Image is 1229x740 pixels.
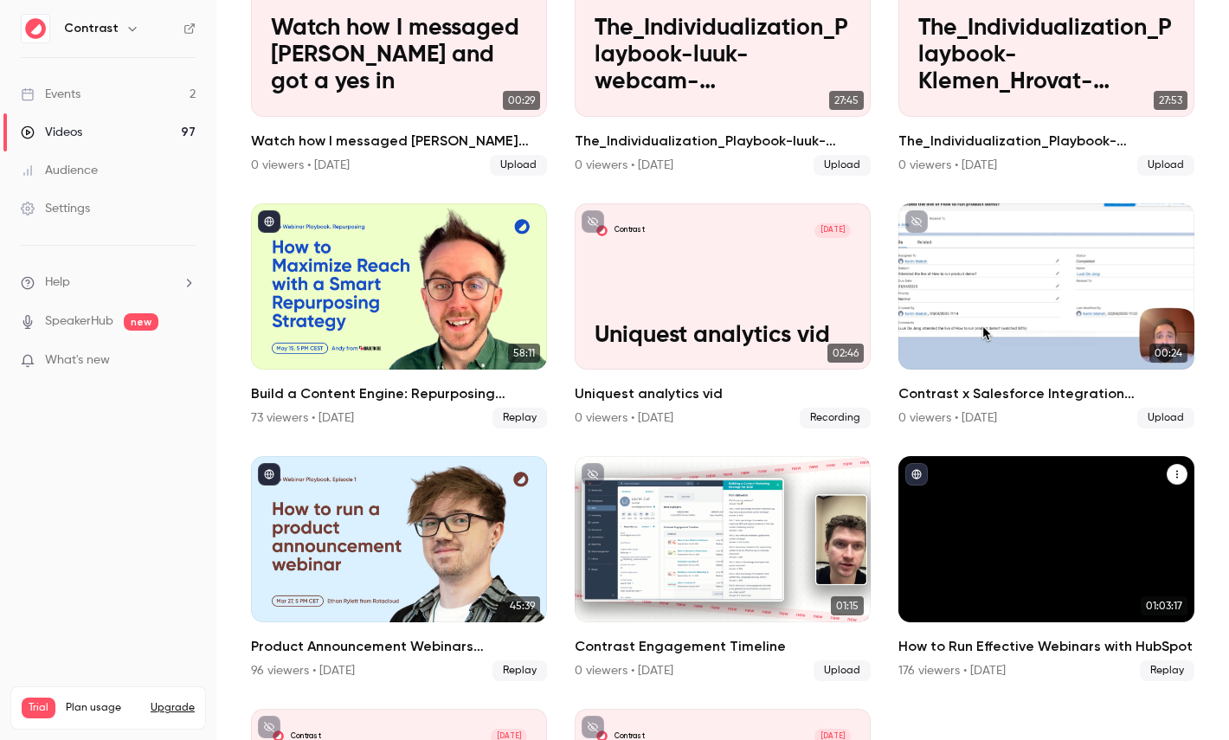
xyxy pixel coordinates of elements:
[898,662,1006,679] div: 176 viewers • [DATE]
[575,636,871,657] h2: Contrast Engagement Timeline
[918,16,1174,96] p: The_Individualization_Playbook-Klemen_Hrovat-webcam-00h_00m_00s_357ms-StreamYard
[898,203,1194,428] a: 00:24Contrast x Salesforce Integration Announcement0 viewers • [DATE]Upload
[905,210,928,233] button: unpublished
[22,15,49,42] img: Contrast
[258,210,280,233] button: published
[582,463,604,486] button: unpublished
[582,210,604,233] button: unpublished
[898,203,1194,428] li: Contrast x Salesforce Integration Announcement
[251,203,547,428] li: Build a Content Engine: Repurposing Strategies for SaaS Teams
[66,701,140,715] span: Plan usage
[1140,660,1194,681] span: Replay
[251,203,547,428] a: 58:11Build a Content Engine: Repurposing Strategies for SaaS Teams73 viewers • [DATE]Replay
[1149,344,1187,363] span: 00:24
[814,155,871,176] span: Upload
[21,124,82,141] div: Videos
[575,203,871,428] li: Uniquest analytics vid
[575,383,871,404] h2: Uniquest analytics vid
[814,660,871,681] span: Upload
[1137,408,1194,428] span: Upload
[45,312,113,331] a: SpeakerHub
[271,16,527,96] p: Watch how I messaged [PERSON_NAME] and got a yes in
[505,596,540,615] span: 45:39
[575,131,871,151] h2: The_Individualization_Playbook-luuk-webcam-00h_00m_00s_251ms-StreamYard
[492,408,547,428] span: Replay
[258,463,280,486] button: published
[829,91,864,110] span: 27:45
[251,636,547,657] h2: Product Announcement Webinars Reinvented
[258,716,280,738] button: unpublished
[21,86,80,103] div: Events
[827,344,864,363] span: 02:46
[490,155,547,176] span: Upload
[582,716,604,738] button: unpublished
[508,344,540,363] span: 58:11
[64,20,119,37] h6: Contrast
[492,660,547,681] span: Replay
[575,409,673,427] div: 0 viewers • [DATE]
[251,456,547,681] a: 45:39Product Announcement Webinars Reinvented96 viewers • [DATE]Replay
[251,409,354,427] div: 73 viewers • [DATE]
[575,157,673,174] div: 0 viewers • [DATE]
[595,16,851,96] p: The_Individualization_Playbook-luuk-webcam-00h_00m_00s_251ms-StreamYard
[898,409,997,427] div: 0 viewers • [DATE]
[124,313,158,331] span: new
[831,596,864,615] span: 01:15
[251,157,350,174] div: 0 viewers • [DATE]
[151,701,195,715] button: Upgrade
[898,456,1194,681] li: How to Run Effective Webinars with HubSpot
[251,456,547,681] li: Product Announcement Webinars Reinvented
[21,273,196,292] li: help-dropdown-opener
[1141,596,1187,615] span: 01:03:17
[898,383,1194,404] h2: Contrast x Salesforce Integration Announcement
[21,162,98,179] div: Audience
[898,456,1194,681] a: 01:03:17How to Run Effective Webinars with HubSpot176 viewers • [DATE]Replay
[614,225,645,235] p: Contrast
[45,351,110,370] span: What's new
[905,463,928,486] button: published
[45,273,70,292] span: Help
[898,636,1194,657] h2: How to Run Effective Webinars with HubSpot
[251,662,355,679] div: 96 viewers • [DATE]
[21,200,90,217] div: Settings
[898,131,1194,151] h2: The_Individualization_Playbook-Klemen_Hrovat-webcam-00h_00m_00s_357ms-StreamYard
[503,91,540,110] span: 00:29
[575,456,871,681] li: Contrast Engagement Timeline
[575,456,871,681] a: 01:15Contrast Engagement Timeline0 viewers • [DATE]Upload
[814,223,851,238] span: [DATE]
[575,662,673,679] div: 0 viewers • [DATE]
[595,323,851,350] p: Uniquest analytics vid
[575,203,871,428] a: Uniquest analytics vidContrast[DATE]Uniquest analytics vid02:46Uniquest analytics vid0 viewers • ...
[251,131,547,151] h2: Watch how I messaged [PERSON_NAME] and got a yes in
[1154,91,1187,110] span: 27:53
[22,698,55,718] span: Trial
[800,408,871,428] span: Recording
[898,157,997,174] div: 0 viewers • [DATE]
[251,383,547,404] h2: Build a Content Engine: Repurposing Strategies for SaaS Teams
[1137,155,1194,176] span: Upload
